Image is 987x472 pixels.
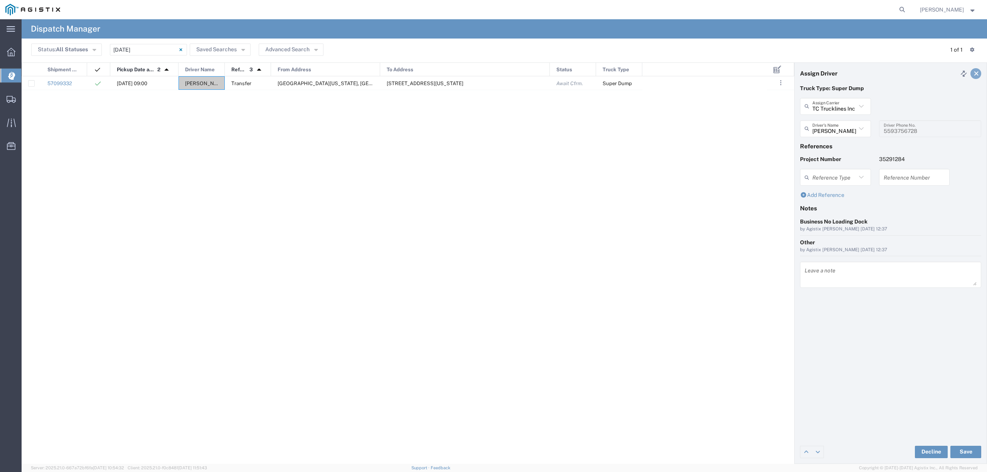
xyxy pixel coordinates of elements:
[5,4,60,15] img: logo
[915,446,948,458] button: Decline
[157,63,160,77] span: 2
[117,63,155,77] span: Pickup Date and Time
[603,63,629,77] span: Truck Type
[800,239,981,247] div: Other
[128,465,207,470] span: Client: 2025.21.0-f0c8481
[31,465,124,470] span: Server: 2025.21.0-667a72bf6fa
[812,446,824,458] a: Edit next row
[278,81,412,86] span: Clinton Ave & Locan Ave, Fresno, California, 93619, United States
[800,205,981,212] h4: Notes
[920,5,964,14] span: Lorretta Ayala
[431,465,450,470] a: Feedback
[780,78,782,87] span: . . .
[94,66,101,74] img: icon
[31,44,102,56] button: Status:All Statuses
[387,81,463,86] span: 308 W Alluvial Ave, Clovis, California, 93611, United States
[31,19,100,39] h4: Dispatch Manager
[56,46,88,52] span: All Statuses
[775,77,786,88] button: ...
[278,63,311,77] span: From Address
[800,218,981,226] div: Business No Loading Dock
[93,465,124,470] span: [DATE] 10:54:32
[800,155,871,163] p: Project Number
[253,64,265,76] img: arrow-dropup.svg
[231,81,251,86] span: Transfer
[387,63,413,77] span: To Address
[231,63,247,77] span: Reference
[160,64,173,76] img: arrow-dropup.svg
[178,465,207,470] span: [DATE] 11:51:43
[411,465,431,470] a: Support
[185,63,215,77] span: Driver Name
[117,81,147,86] span: 10/14/2025, 09:00
[185,81,227,86] span: Taranbir Chhina
[556,63,572,77] span: Status
[800,226,981,233] div: by Agistix [PERSON_NAME] [DATE] 12:37
[800,70,837,77] h4: Assign Driver
[920,5,977,14] button: [PERSON_NAME]
[859,465,978,471] span: Copyright © [DATE]-[DATE] Agistix Inc., All Rights Reserved
[190,44,251,56] button: Saved Searches
[800,143,981,149] h4: References
[800,84,981,92] p: Truck Type: Super Dump
[47,81,72,86] a: 57099332
[249,63,253,77] span: 3
[800,247,981,254] div: by Agistix [PERSON_NAME] [DATE] 12:37
[259,44,323,56] button: Advanced Search
[800,446,812,458] a: Edit previous row
[950,446,981,458] button: Save
[879,155,950,163] p: 35291284
[950,46,964,54] div: 1 of 1
[556,81,583,86] span: Await Cfrm.
[47,63,79,77] span: Shipment No.
[800,192,844,198] a: Add Reference
[603,81,632,86] span: Super Dump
